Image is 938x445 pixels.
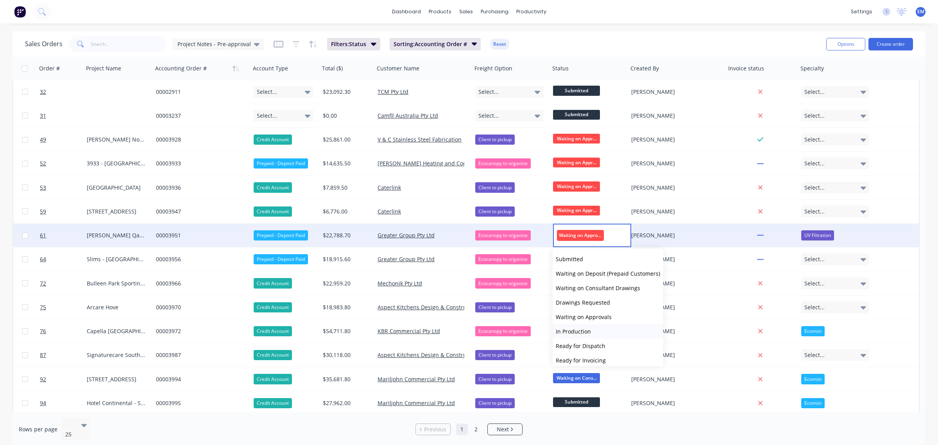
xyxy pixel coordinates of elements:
div: Freight Option [474,65,512,72]
div: $23,092.30 [323,88,369,96]
button: Submitted [553,252,663,266]
span: Select... [804,112,825,120]
button: Sorting:Accounting Order # [390,38,481,50]
span: Drawings Requested [556,299,610,306]
a: 31 [40,104,87,127]
a: Next page [488,425,522,433]
a: Greater Group Pty Ltd [378,231,435,239]
div: Customer Name [377,65,419,72]
div: Ecomist [801,398,825,408]
div: Client to pickup [475,350,515,360]
div: [PERSON_NAME] [631,160,718,167]
div: Ecocanopy to organise [475,230,531,240]
div: $18,983.80 [323,303,369,311]
div: [PERSON_NAME] [631,184,718,192]
div: 00002911 [156,88,243,96]
a: Camfil Australia Pty Ltd [378,112,438,119]
div: [PERSON_NAME] Qantas [MEDICAL_DATA] - [GEOGRAPHIC_DATA] [87,231,147,239]
div: 25 [65,431,75,438]
button: Waiting on Approvals [553,310,663,324]
a: KBR Commercial Pty Ltd [378,327,440,335]
div: Ecocanopy to organise [475,326,531,336]
div: Client to pickup [475,374,515,384]
div: 00003956 [156,255,243,263]
span: Waiting on Cons... [553,373,600,383]
div: Credit Account [254,398,292,408]
a: [PERSON_NAME] Heating and Cooling [378,160,476,167]
div: 00003972 [156,327,243,335]
span: Waiting on Appr... [553,206,600,215]
button: Ready for Dispatch [553,339,663,353]
div: Credit Account [254,182,292,192]
div: Capella [GEOGRAPHIC_DATA] [87,327,147,335]
div: Credit Account [254,374,292,384]
div: Status [552,65,569,72]
span: Submitted [553,397,600,407]
span: Waiting on Deposit (Prepaid Customers) [556,270,660,277]
span: Select... [257,88,277,96]
span: Submitted [556,255,583,263]
span: EM [917,8,924,15]
span: Waiting on Appr... [553,158,600,167]
span: Waiting on Consultant Drawings [556,284,640,292]
a: 32 [40,80,87,104]
div: 00003995 [156,399,243,407]
a: 76 [40,319,87,343]
span: Filters: Status [331,40,366,48]
div: [PERSON_NAME] [631,255,718,263]
div: Account Type [253,65,288,72]
span: Select... [804,88,825,96]
div: Arcare Hove [87,303,147,311]
div: Project Name [86,65,121,72]
div: Created By [630,65,659,72]
div: Ecomist [801,326,825,336]
span: Select... [478,88,499,96]
span: Next [497,425,509,433]
div: Client to pickup [475,206,515,217]
div: $22,959.20 [323,280,369,287]
span: Ready for Dispatch [556,342,605,350]
span: 92 [40,375,46,383]
span: Select... [804,184,825,192]
div: Prepaid - Deposit Paid [254,230,308,240]
div: $7,859.50 [323,184,369,192]
div: Credit Account [254,350,292,360]
div: 00003933 [156,160,243,167]
a: Page 1 is your current page [456,423,468,435]
div: products [425,6,455,18]
span: 87 [40,351,46,359]
div: $25,861.00 [323,136,369,144]
div: [GEOGRAPHIC_DATA] [87,184,147,192]
span: Sorting: Accounting Order # [394,40,467,48]
span: Project Notes - Pre-approval [177,40,251,48]
span: 75 [40,303,46,311]
div: Invoice status [728,65,764,72]
a: Aspect Kitchens Design & Constructions Pty Ltd [378,303,501,311]
div: $35,681.80 [323,375,369,383]
button: Create order [868,38,913,50]
div: Client to pickup [475,398,515,408]
a: Caterlink [378,208,401,215]
div: 00003994 [156,375,243,383]
a: Aspect Kitchens Design & Constructions Pty Ltd [378,351,501,359]
div: [PERSON_NAME] [631,303,718,311]
button: Waiting on Deposit (Prepaid Customers) [553,266,663,281]
span: 94 [40,399,46,407]
a: 92 [40,368,87,391]
span: Select... [804,255,825,263]
div: [PERSON_NAME] [631,88,718,96]
div: $54,711.80 [323,327,369,335]
div: Ecocanopy to organise [475,254,531,264]
span: Waiting on Appr... [553,134,600,144]
a: 49 [40,128,87,151]
input: Search... [91,36,167,52]
div: [PERSON_NAME] [631,351,718,359]
div: [STREET_ADDRESS] [87,375,147,383]
div: Bulleen Park Sporting Facility [87,280,147,287]
div: Ecocanopy to organise [475,158,531,169]
div: [PERSON_NAME] [631,231,718,239]
div: $14,635.50 [323,160,369,167]
div: [STREET_ADDRESS] [87,208,147,215]
a: 94 [40,391,87,415]
a: Caterlink [378,184,401,191]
